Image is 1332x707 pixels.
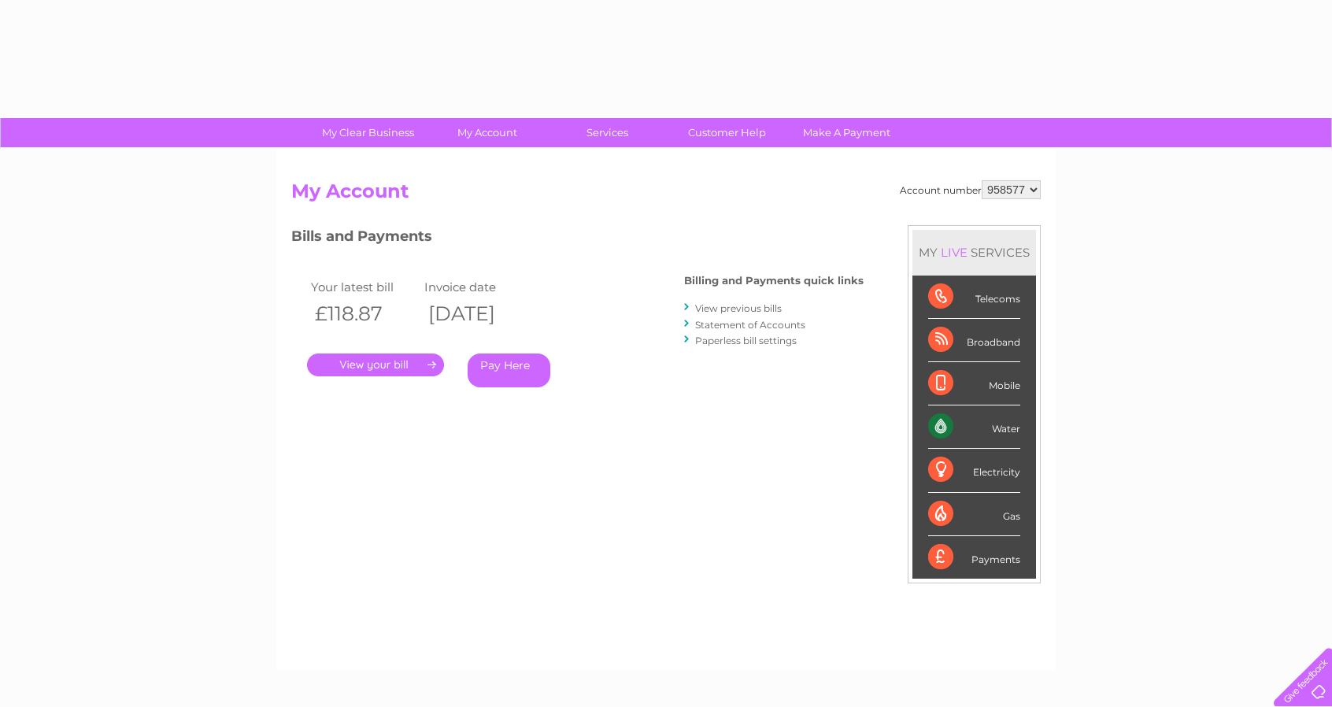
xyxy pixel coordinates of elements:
div: Telecoms [928,276,1020,319]
div: Payments [928,536,1020,579]
a: Make A Payment [782,118,912,147]
div: MY SERVICES [912,230,1036,275]
th: [DATE] [420,298,534,330]
div: Gas [928,493,1020,536]
td: Invoice date [420,276,534,298]
a: My Clear Business [303,118,433,147]
div: LIVE [938,245,971,260]
a: . [307,353,444,376]
div: Broadband [928,319,1020,362]
div: Mobile [928,362,1020,405]
a: Services [542,118,672,147]
h3: Bills and Payments [291,225,864,253]
h4: Billing and Payments quick links [684,275,864,287]
td: Your latest bill [307,276,420,298]
div: Water [928,405,1020,449]
a: Customer Help [662,118,792,147]
div: Electricity [928,449,1020,492]
h2: My Account [291,180,1041,210]
a: Statement of Accounts [695,319,805,331]
a: View previous bills [695,302,782,314]
div: Account number [900,180,1041,199]
th: £118.87 [307,298,420,330]
a: Pay Here [468,353,550,387]
a: Paperless bill settings [695,335,797,346]
a: My Account [423,118,553,147]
